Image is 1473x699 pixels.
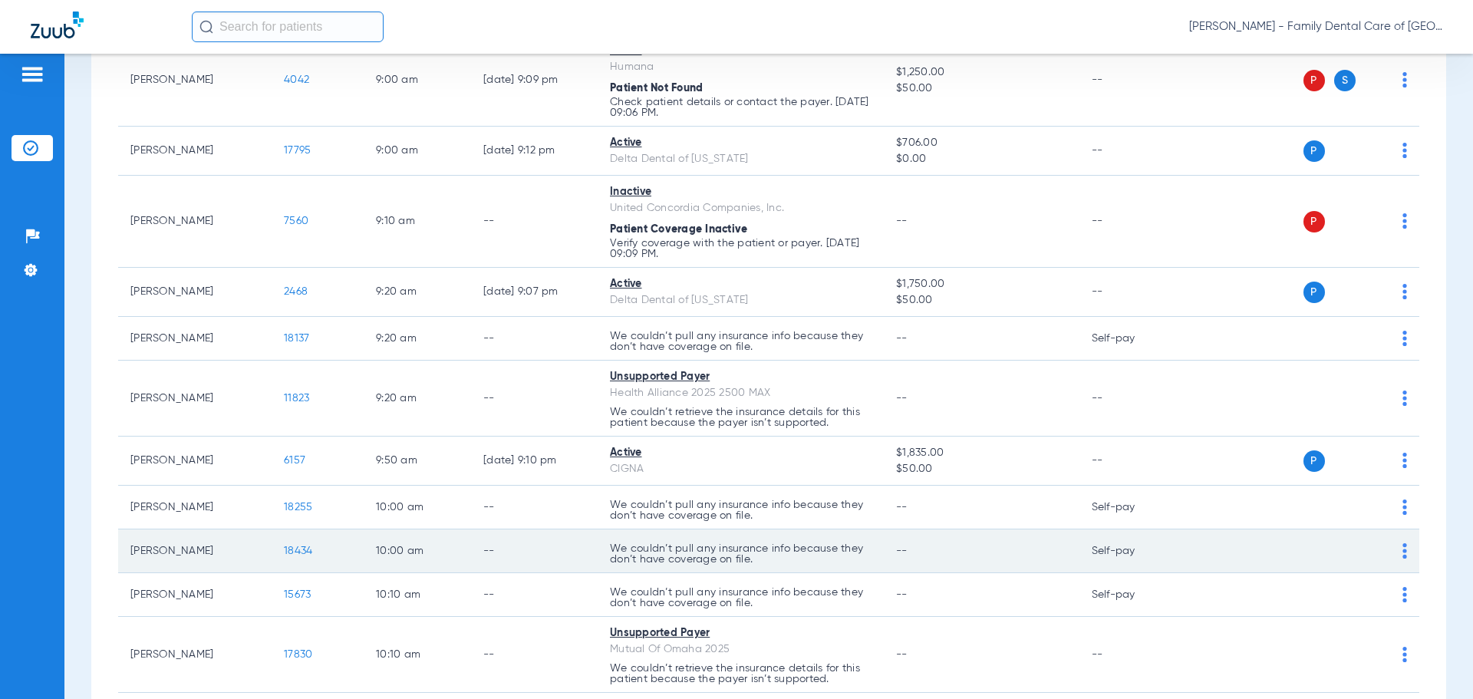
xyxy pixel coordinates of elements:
td: [PERSON_NAME] [118,127,272,176]
img: group-dot-blue.svg [1402,72,1407,87]
img: group-dot-blue.svg [1402,213,1407,229]
td: 9:20 AM [364,361,471,437]
img: group-dot-blue.svg [1402,543,1407,559]
input: Search for patients [192,12,384,42]
td: -- [1079,437,1183,486]
img: Search Icon [199,20,213,34]
img: group-dot-blue.svg [1402,143,1407,158]
div: Delta Dental of [US_STATE] [610,292,872,308]
td: 9:10 AM [364,176,471,268]
div: Delta Dental of [US_STATE] [610,151,872,167]
span: -- [896,589,908,600]
div: United Concordia Companies, Inc. [610,200,872,216]
img: group-dot-blue.svg [1402,331,1407,346]
span: 6157 [284,455,305,466]
div: Health Alliance 2025 2500 MAX [610,385,872,401]
span: $50.00 [896,292,1066,308]
td: [PERSON_NAME] [118,529,272,573]
p: We couldn’t pull any insurance info because they don’t have coverage on file. [610,331,872,352]
td: -- [1079,127,1183,176]
img: group-dot-blue.svg [1402,647,1407,662]
p: Check patient details or contact the payer. [DATE] 09:06 PM. [610,97,872,118]
td: 9:00 AM [364,35,471,127]
span: 17795 [284,145,311,156]
span: 15673 [284,589,311,600]
div: Unsupported Payer [610,625,872,641]
img: hamburger-icon [20,65,44,84]
span: 18434 [284,546,312,556]
td: -- [1079,268,1183,317]
img: group-dot-blue.svg [1402,391,1407,406]
span: Patient Not Found [610,83,703,94]
img: group-dot-blue.svg [1402,453,1407,468]
td: Self-pay [1079,317,1183,361]
td: Self-pay [1079,486,1183,529]
span: P [1303,211,1325,232]
td: [DATE] 9:09 PM [471,35,598,127]
td: 9:20 AM [364,268,471,317]
td: [PERSON_NAME] [118,268,272,317]
span: -- [896,649,908,660]
div: Inactive [610,184,872,200]
td: -- [471,486,598,529]
p: We couldn’t retrieve the insurance details for this patient because the payer isn’t supported. [610,407,872,428]
span: 4042 [284,74,309,85]
span: 11823 [284,393,309,404]
span: $1,750.00 [896,276,1066,292]
span: Patient Coverage Inactive [610,224,747,235]
td: 9:50 AM [364,437,471,486]
td: 10:00 AM [364,486,471,529]
span: P [1303,70,1325,91]
td: [DATE] 9:10 PM [471,437,598,486]
span: -- [896,333,908,344]
span: -- [896,502,908,513]
span: -- [896,216,908,226]
span: 18255 [284,502,312,513]
div: Humana [610,59,872,75]
td: [PERSON_NAME] [118,35,272,127]
td: [PERSON_NAME] [118,617,272,693]
td: -- [471,617,598,693]
span: -- [896,546,908,556]
span: 2468 [284,286,308,297]
td: -- [1079,617,1183,693]
span: [PERSON_NAME] - Family Dental Care of [GEOGRAPHIC_DATA] [1189,19,1442,35]
span: $50.00 [896,81,1066,97]
span: P [1303,282,1325,303]
div: Unsupported Payer [610,369,872,385]
td: -- [471,529,598,573]
div: Active [610,135,872,151]
td: -- [1079,361,1183,437]
td: [PERSON_NAME] [118,317,272,361]
td: -- [471,317,598,361]
span: -- [896,393,908,404]
td: Self-pay [1079,529,1183,573]
td: 9:00 AM [364,127,471,176]
p: Verify coverage with the patient or payer. [DATE] 09:09 PM. [610,238,872,259]
span: $706.00 [896,135,1066,151]
td: [DATE] 9:07 PM [471,268,598,317]
span: P [1303,450,1325,472]
p: We couldn’t pull any insurance info because they don’t have coverage on file. [610,587,872,608]
span: S [1334,70,1356,91]
p: We couldn’t retrieve the insurance details for this patient because the payer isn’t supported. [610,663,872,684]
div: Active [610,276,872,292]
td: [PERSON_NAME] [118,176,272,268]
td: 10:10 AM [364,617,471,693]
td: [DATE] 9:12 PM [471,127,598,176]
td: -- [1079,176,1183,268]
td: [PERSON_NAME] [118,573,272,617]
p: We couldn’t pull any insurance info because they don’t have coverage on file. [610,500,872,521]
td: [PERSON_NAME] [118,486,272,529]
span: $1,250.00 [896,64,1066,81]
span: $1,835.00 [896,445,1066,461]
td: -- [471,176,598,268]
td: -- [471,573,598,617]
span: $0.00 [896,151,1066,167]
span: P [1303,140,1325,162]
td: [PERSON_NAME] [118,361,272,437]
p: We couldn’t pull any insurance info because they don’t have coverage on file. [610,543,872,565]
span: 17830 [284,649,312,660]
td: -- [1079,35,1183,127]
td: 10:10 AM [364,573,471,617]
